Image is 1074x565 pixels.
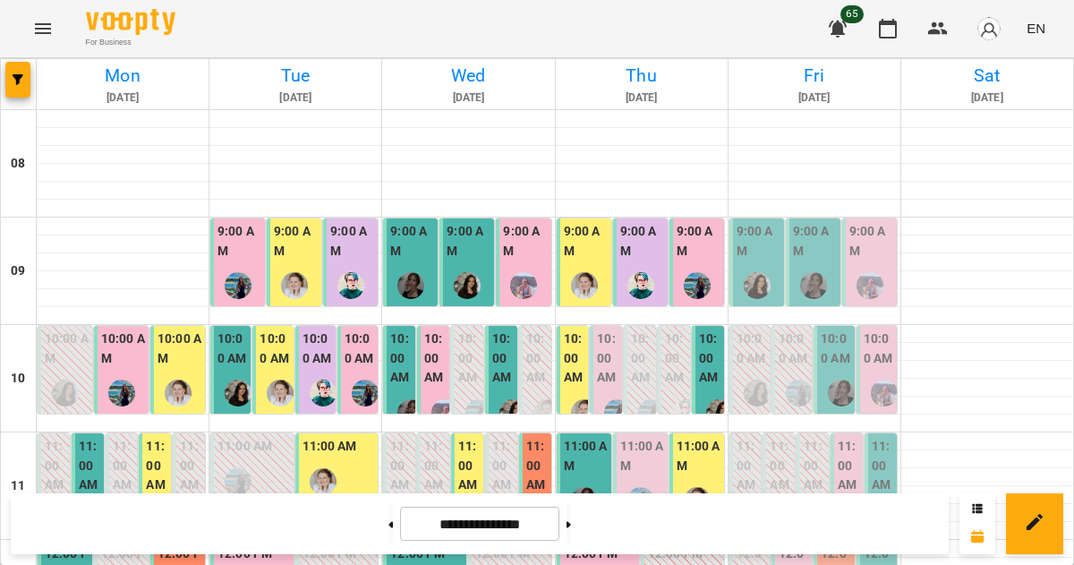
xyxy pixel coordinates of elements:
[731,62,898,90] h6: Fri
[465,399,492,426] img: Ліліана Честнова
[564,330,585,388] label: 10:00 AM
[571,272,598,299] img: Ольга Фурт
[225,380,251,407] img: Оксана Шкалей
[620,437,664,475] label: 11:00 AM
[631,330,652,388] label: 10:00 AM
[212,90,379,107] h6: [DATE]
[225,468,251,495] img: Ліліана Честнова
[872,437,893,495] label: 11:00 AM
[390,437,412,495] label: 11:00 AM
[699,330,720,388] label: 10:00 AM
[604,399,631,426] img: Ліліана Честнова
[793,222,837,261] label: 9:00 AM
[11,369,25,389] h6: 10
[431,399,458,426] img: Вікторія Ангела
[165,380,192,407] div: Ольга Фурт
[840,5,864,23] span: 65
[260,330,289,368] label: 10:00 AM
[779,330,808,368] label: 10:00 AM
[871,380,898,407] img: Вікторія Ангела
[225,272,251,299] img: Ліліана Честнова
[849,222,893,261] label: 9:00 AM
[672,399,699,426] img: Тетяна Кострицька
[424,330,446,388] label: 10:00 AM
[492,437,514,495] label: 11:00 AM
[737,437,758,495] label: 11:00 AM
[744,380,771,407] div: Оксана Шкалей
[665,330,686,388] label: 10:00 AM
[352,380,379,407] div: Ліліана Честнова
[212,62,379,90] h6: Tue
[526,330,548,388] label: 10:00 AM
[564,222,608,261] label: 9:00 AM
[79,437,100,495] label: 11:00 AM
[737,330,766,368] label: 10:00 AM
[857,272,883,299] img: Вікторія Ангела
[52,380,79,407] img: Оксана Шкалей
[904,90,1070,107] h6: [DATE]
[86,9,175,35] img: Voopty Logo
[101,330,145,368] label: 10:00 AM
[303,437,357,457] label: 11:00 AM
[267,380,294,407] img: Ольга Фурт
[627,272,654,299] div: Тетяна Кострицька
[39,62,206,90] h6: Mon
[499,399,526,426] img: Оксана Шкалей
[310,468,337,495] img: Ольга Фурт
[558,62,725,90] h6: Thu
[385,62,551,90] h6: Wed
[597,330,618,388] label: 10:00 AM
[492,330,514,388] label: 10:00 AM
[274,222,318,261] label: 9:00 AM
[804,437,825,495] label: 11:00 AM
[864,330,893,368] label: 10:00 AM
[303,330,332,368] label: 10:00 AM
[684,272,711,299] div: Ліліана Честнова
[337,272,364,299] div: Тетяна Кострицька
[108,380,135,407] img: Ліліана Честнова
[786,380,813,407] img: Ліліана Честнова
[458,330,480,388] label: 10:00 AM
[454,272,481,299] img: Оксана Шкалей
[345,330,374,368] label: 10:00 AM
[180,437,201,495] label: 11:00 AM
[838,437,859,495] label: 11:00 AM
[397,399,424,426] div: Данюк Дарина
[390,222,434,261] label: 9:00 AM
[828,380,855,407] div: Данюк Дарина
[447,222,490,261] label: 9:00 AM
[45,330,89,368] label: 10:00 AM
[1019,12,1053,45] button: EN
[217,222,261,261] label: 9:00 AM
[620,222,664,261] label: 9:00 AM
[330,222,374,261] label: 9:00 AM
[821,330,850,368] label: 10:00 AM
[737,222,780,261] label: 9:00 AM
[744,272,771,299] img: Оксана Шкалей
[45,437,66,495] label: 11:00 AM
[310,380,337,407] img: Тетяна Кострицька
[533,399,560,426] div: Ольга Фурт
[397,272,424,299] img: Данюк Дарина
[146,437,167,495] label: 11:00 AM
[564,437,608,475] label: 11:00 AM
[390,330,412,388] label: 10:00 AM
[86,37,175,48] span: For Business
[800,272,827,299] img: Данюк Дарина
